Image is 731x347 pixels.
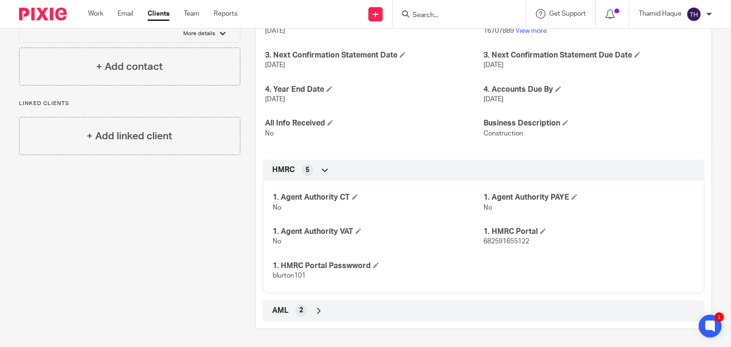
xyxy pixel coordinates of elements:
div: 1 [714,312,724,322]
img: Pixie [19,8,67,20]
p: Linked clients [19,100,240,107]
h4: 3. Next Confirmation Statement Date [265,50,484,60]
input: Search [412,11,497,20]
span: No [273,238,281,245]
h4: All Info Received [265,118,484,128]
h4: 1. HMRC Portal Passwword [273,261,484,271]
h4: 1. Agent Authority CT [273,193,484,202]
h4: Business Description [484,118,702,128]
h4: 1. Agent Authority PAYE [484,193,694,202]
span: Get Support [549,10,586,17]
p: Thamid Haque [639,9,682,19]
span: 16707889 [484,28,514,34]
span: 2 [299,306,303,315]
h4: 4. Year End Date [265,85,484,95]
h4: 1. HMRC Portal [484,227,694,237]
span: blurton101 [273,272,306,279]
span: No [265,130,274,137]
span: [DATE] [484,96,504,103]
span: [DATE] [265,62,285,68]
span: HMRC [272,165,295,175]
a: View more [515,28,547,34]
a: Reports [214,9,237,19]
span: [DATE] [484,62,504,68]
span: Construction [484,130,523,137]
h4: + Add linked client [87,129,172,144]
a: Work [88,9,103,19]
h4: 1. Agent Authority VAT [273,227,484,237]
a: Email [118,9,133,19]
span: [DATE] [265,96,285,103]
span: [DATE] [265,28,285,34]
h4: 3. Next Confirmation Statement Due Date [484,50,702,60]
span: AML [272,306,288,316]
span: 5 [306,165,309,175]
a: Clients [148,9,169,19]
span: No [484,204,492,211]
span: No [273,204,281,211]
span: 682591655122 [484,238,529,245]
p: More details [183,30,215,38]
img: svg%3E [686,7,701,22]
a: Team [184,9,199,19]
h4: + Add contact [96,59,163,74]
h4: 4. Accounts Due By [484,85,702,95]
